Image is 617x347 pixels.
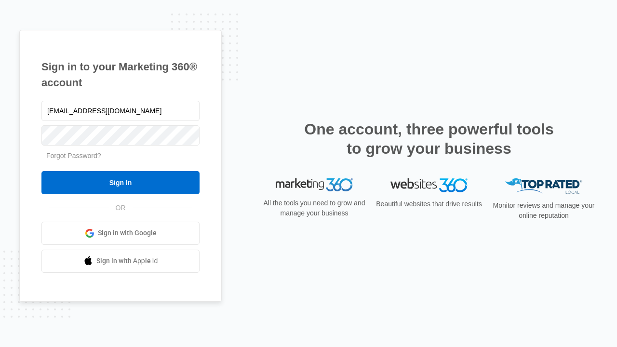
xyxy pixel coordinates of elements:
[41,59,200,91] h1: Sign in to your Marketing 360® account
[41,171,200,194] input: Sign In
[390,178,468,192] img: Websites 360
[109,203,133,213] span: OR
[490,200,598,221] p: Monitor reviews and manage your online reputation
[41,250,200,273] a: Sign in with Apple Id
[98,228,157,238] span: Sign in with Google
[41,222,200,245] a: Sign in with Google
[96,256,158,266] span: Sign in with Apple Id
[276,178,353,192] img: Marketing 360
[375,199,483,209] p: Beautiful websites that drive results
[260,198,368,218] p: All the tools you need to grow and manage your business
[505,178,582,194] img: Top Rated Local
[301,120,557,158] h2: One account, three powerful tools to grow your business
[41,101,200,121] input: Email
[46,152,101,160] a: Forgot Password?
